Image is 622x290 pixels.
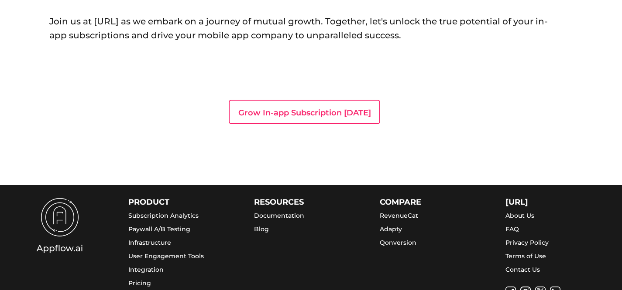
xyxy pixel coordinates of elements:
a: Integration [128,266,164,273]
a: FAQ [505,225,519,233]
div: PRODUCT [128,198,216,206]
a: Paywall A/B Testing [128,225,190,233]
a: Contact Us [505,266,540,273]
a: About Us [505,212,534,219]
a: Blog [254,225,269,233]
a: User Engagement Tools [128,252,204,260]
a: Qonversion [380,239,416,246]
p: Join us at [URL] as we embark on a journey of mutual growth. Together, let's unlock the true pote... [49,14,560,42]
a: Subscription Analytics [128,212,199,219]
a: Privacy Policy [505,239,549,246]
a: Infrastructure [128,239,171,246]
div: [URL] [505,198,593,206]
a: Adapty [380,225,402,233]
div: RESOURCES [254,198,341,206]
img: appflow.ai-logo.png [30,198,90,256]
a: Pricing [128,279,151,287]
a: Grow In-app Subscription [DATE] [229,100,380,124]
a: Documentation [254,212,304,219]
a: Terms of Use [505,252,546,260]
div: COMPARE [380,198,467,206]
a: RevenueCat [380,212,418,219]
